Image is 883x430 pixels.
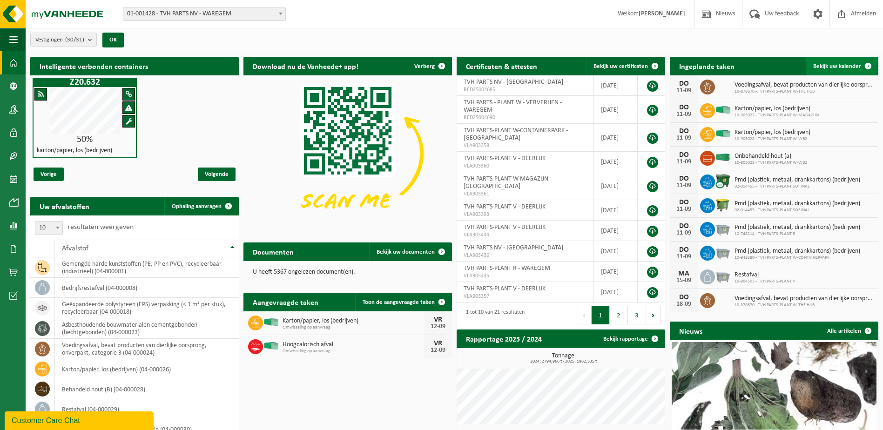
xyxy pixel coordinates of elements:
button: Vestigingen(30/31) [30,33,97,47]
button: OK [102,33,124,47]
p: U heeft 5367 ongelezen document(en). [253,269,443,275]
div: DO [674,294,693,301]
td: gemengde harde kunststoffen (PE, PP en PVC), recycleerbaar (industrieel) (04-000001) [55,257,239,278]
span: Omwisseling op aanvraag [283,349,424,354]
div: 11-09 [674,111,693,118]
div: DO [674,151,693,159]
span: Karton/papier, los (bedrijven) [283,317,424,325]
td: voedingsafval, bevat producten van dierlijke oorsprong, onverpakt, categorie 3 (04-000024) [55,339,239,359]
span: TVH PARTS-PLANT W-MAGAZIJN - [GEOGRAPHIC_DATA] [464,175,552,190]
span: Onbehandeld hout (a) [735,153,807,160]
span: TVH PARTS-PLANT V - DEERLIJK [464,203,546,210]
h2: Intelligente verbonden containers [30,57,239,75]
span: 10-878670 - TVH PARTS-PLANT W-THE HUB [735,89,874,94]
span: 10-905028 - TVH PARTS-PLANT W-WB2 [735,160,807,166]
td: [DATE] [594,200,638,221]
div: 18-09 [674,301,693,308]
span: Ophaling aanvragen [172,203,222,209]
img: WB-2500-GAL-GY-01 [715,268,731,284]
div: DO [674,222,693,230]
td: [DATE] [594,241,638,262]
span: Voedingsafval, bevat producten van dierlijke oorsprong, onverpakt, categorie 3 [735,81,874,89]
td: [DATE] [594,262,638,282]
img: WB-1100-CU [715,173,731,189]
span: 10-748214 - TVH PARTS-PLANT R [735,231,860,237]
h2: Uw afvalstoffen [30,197,99,215]
span: Pmd (plastiek, metaal, drankkartons) (bedrijven) [735,248,860,255]
h2: Certificaten & attesten [457,57,546,75]
span: VLA903393 [464,211,586,218]
span: 10-905027 - TVH PARTS-PLANT W-MAGAZIJN [735,113,819,118]
button: 2 [610,306,628,324]
td: restafval (04-000029) [55,399,239,419]
span: TVH PARTS-PLANT W-CONTAINERPARK - [GEOGRAPHIC_DATA] [464,127,568,141]
span: Karton/papier, los (bedrijven) [735,129,810,136]
button: Previous [577,306,592,324]
span: TVH PARTS-PLANT V - DEERLIJK [464,285,546,292]
div: DO [674,175,693,182]
button: 1 [592,306,610,324]
a: Toon de aangevraagde taken [355,293,451,311]
div: 11-09 [674,87,693,94]
span: 01-001428 - TVH PARTS NV - WAREGEM [123,7,285,20]
div: DO [674,199,693,206]
td: [DATE] [594,172,638,200]
span: VLA903435 [464,272,586,280]
h2: Download nu de Vanheede+ app! [243,57,368,75]
div: 50% [34,135,136,144]
h3: Tonnage [461,353,665,364]
span: TVH PARTS - PLANT W - VERVERIJEN - WAREGEM [464,99,562,114]
img: WB-2500-GAL-GY-01 [715,244,731,260]
span: 01-001428 - TVH PARTS NV - WAREGEM [123,7,286,21]
a: Bekijk uw certificaten [586,57,664,75]
a: Bekijk uw kalender [806,57,877,75]
td: geëxpandeerde polystyreen (EPS) verpakking (< 1 m² per stuk), recycleerbaar (04-000018) [55,298,239,318]
div: VR [429,316,447,323]
span: Karton/papier, los (bedrijven) [735,105,819,113]
div: 11-09 [674,159,693,165]
div: 11-09 [674,182,693,189]
span: Omwisseling op aanvraag [283,325,424,330]
span: Voedingsafval, bevat producten van dierlijke oorsprong, onverpakt, categorie 3 [735,295,874,302]
span: VLA903357 [464,293,586,300]
div: 15-09 [674,277,693,284]
img: HK-XP-30-GN-00 [263,318,279,326]
img: HK-XC-40-GN-00 [715,153,731,161]
div: DO [674,128,693,135]
span: Afvalstof [62,245,88,252]
td: bedrijfsrestafval (04-000008) [55,278,239,298]
h2: Aangevraagde taken [243,293,328,311]
div: 11-09 [674,206,693,213]
h2: Rapportage 2025 / 2024 [457,329,551,348]
img: HK-XP-30-GN-00 [715,106,731,114]
span: VLA903361 [464,190,586,198]
div: VR [429,340,447,347]
div: DO [674,104,693,111]
span: Vorige [34,168,64,181]
h1: Z20.632 [35,78,135,87]
h2: Nieuws [670,322,712,340]
div: 11-09 [674,135,693,141]
span: 02-014455 - TVH PARTS-PLANT SOFINAL [735,184,860,189]
td: [DATE] [594,152,638,172]
button: 3 [628,306,646,324]
span: TVH PARTS NV - [GEOGRAPHIC_DATA] [464,244,563,251]
div: 1 tot 10 van 21 resultaten [461,305,525,325]
td: [DATE] [594,282,638,302]
h4: karton/papier, los (bedrijven) [37,148,112,154]
div: DO [674,80,693,87]
td: [DATE] [594,124,638,152]
td: karton/papier, los (bedrijven) (04-000026) [55,359,239,379]
div: DO [674,246,693,254]
span: TVH PARTS-PLANT V - DEERLIJK [464,224,546,231]
div: 11-09 [674,230,693,236]
h2: Ingeplande taken [670,57,744,75]
button: Verberg [407,57,451,75]
span: 10 [35,222,62,235]
span: Toon de aangevraagde taken [363,299,435,305]
a: Bekijk rapportage [596,329,664,348]
a: Ophaling aanvragen [164,197,238,215]
span: Verberg [414,63,435,69]
td: [DATE] [594,75,638,96]
td: asbesthoudende bouwmaterialen cementgebonden (hechtgebonden) (04-000023) [55,318,239,339]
